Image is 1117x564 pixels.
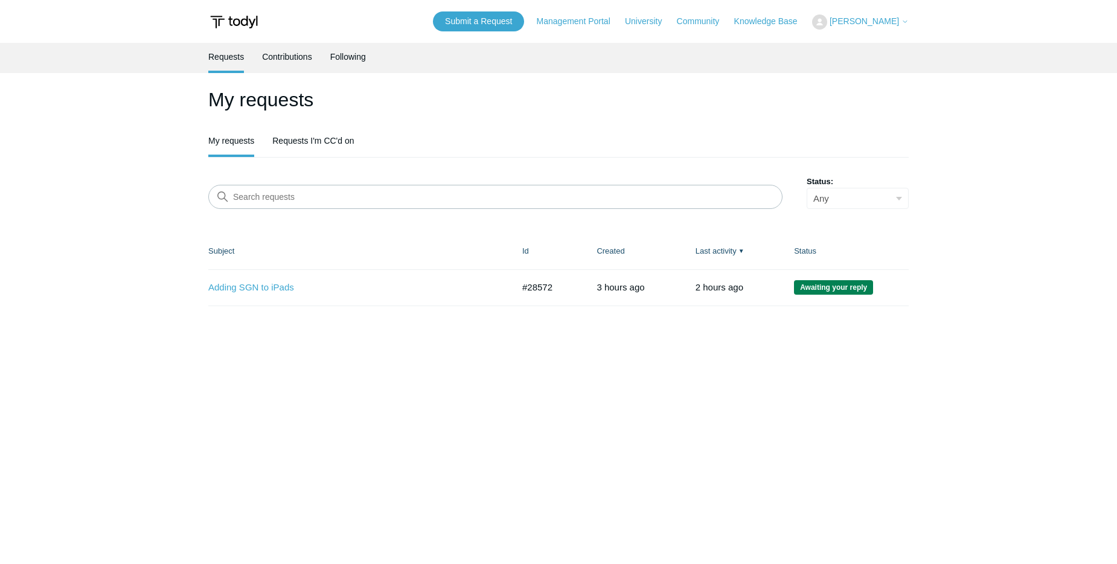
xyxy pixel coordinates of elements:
td: #28572 [510,269,584,306]
a: Requests I'm CC'd on [272,127,354,155]
time: 10/01/2025, 12:41 [597,282,644,292]
th: Status [782,233,909,269]
button: [PERSON_NAME] [812,14,909,30]
a: University [625,15,674,28]
a: Created [597,246,624,255]
label: Status: [807,176,909,188]
span: [PERSON_NAME] [830,16,899,26]
img: Todyl Support Center Help Center home page [208,11,260,33]
a: Contributions [262,43,312,71]
span: ▼ [738,246,744,255]
a: Knowledge Base [734,15,810,28]
input: Search requests [208,185,783,209]
span: We are waiting for you to respond [794,280,873,295]
a: Following [330,43,366,71]
a: Requests [208,43,244,71]
a: Submit a Request [433,11,524,31]
th: Subject [208,233,510,269]
time: 10/01/2025, 12:56 [696,282,743,292]
a: Last activity▼ [696,246,737,255]
th: Id [510,233,584,269]
a: Adding SGN to iPads [208,281,495,295]
h1: My requests [208,85,909,114]
a: Management Portal [537,15,623,28]
a: My requests [208,127,254,155]
a: Community [677,15,732,28]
